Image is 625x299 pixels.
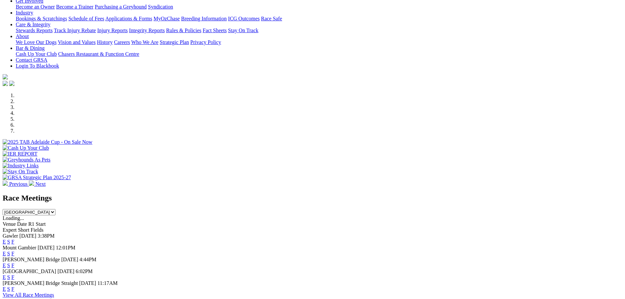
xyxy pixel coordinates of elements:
span: Expert [3,227,17,233]
img: Greyhounds As Pets [3,157,51,163]
a: Who We Are [131,39,158,45]
img: Stay On Track [3,169,38,175]
span: Gawler [3,233,18,239]
span: Fields [31,227,43,233]
a: E [3,286,6,292]
a: View All Race Meetings [3,292,54,298]
span: 12:01PM [56,245,75,250]
span: [DATE] [57,268,74,274]
img: Industry Links [3,163,39,169]
a: We Love Our Dogs [16,39,56,45]
a: F [11,286,14,292]
span: [DATE] [38,245,55,250]
a: Care & Integrity [16,22,51,27]
a: Purchasing a Greyhound [95,4,147,10]
img: Cash Up Your Club [3,145,49,151]
a: S [7,286,10,292]
a: Syndication [148,4,173,10]
span: 6:02PM [76,268,93,274]
a: Careers [114,39,130,45]
a: F [11,239,14,245]
a: Injury Reports [97,28,128,33]
span: [DATE] [79,280,96,286]
a: Schedule of Fees [68,16,104,21]
img: chevron-left-pager-white.svg [3,181,8,186]
a: Become an Owner [16,4,55,10]
a: Cash Up Your Club [16,51,57,57]
img: logo-grsa-white.png [3,74,8,79]
div: About [16,39,622,45]
a: Stewards Reports [16,28,52,33]
a: S [7,274,10,280]
a: Rules & Policies [166,28,201,33]
a: Bookings & Scratchings [16,16,67,21]
div: Industry [16,16,622,22]
a: Track Injury Rebate [54,28,96,33]
span: 4:44PM [79,257,96,262]
a: F [11,274,14,280]
span: Date [17,221,27,227]
a: Contact GRSA [16,57,47,63]
a: Applications & Forms [105,16,152,21]
span: 3:38PM [38,233,55,239]
span: R1 Start [28,221,46,227]
span: [DATE] [19,233,36,239]
a: Race Safe [261,16,282,21]
span: Short [18,227,30,233]
span: Loading... [3,215,24,221]
a: About [16,33,29,39]
img: GRSA Strategic Plan 2025-27 [3,175,71,181]
a: E [3,251,6,256]
a: Vision and Values [58,39,95,45]
a: Bar & Dining [16,45,45,51]
a: Fact Sheets [203,28,227,33]
span: [PERSON_NAME] Bridge [3,257,60,262]
span: [PERSON_NAME] Bridge Straight [3,280,78,286]
a: Chasers Restaurant & Function Centre [58,51,139,57]
span: Next [35,181,46,187]
a: E [3,263,6,268]
a: E [3,239,6,245]
a: E [3,274,6,280]
h2: Race Meetings [3,194,622,203]
img: chevron-right-pager-white.svg [29,181,34,186]
img: IER REPORT [3,151,37,157]
span: Mount Gambier [3,245,36,250]
a: S [7,239,10,245]
a: Stay On Track [228,28,258,33]
a: MyOzChase [154,16,180,21]
a: F [11,251,14,256]
span: Venue [3,221,16,227]
img: 2025 TAB Adelaide Cup - On Sale Now [3,139,93,145]
a: ICG Outcomes [228,16,260,21]
a: Privacy Policy [190,39,221,45]
a: S [7,251,10,256]
a: Integrity Reports [129,28,165,33]
div: Get Involved [16,4,622,10]
img: twitter.svg [9,81,14,86]
span: Previous [9,181,28,187]
div: Care & Integrity [16,28,622,33]
span: [GEOGRAPHIC_DATA] [3,268,56,274]
a: S [7,263,10,268]
a: Industry [16,10,33,15]
a: Breeding Information [181,16,227,21]
span: [DATE] [61,257,78,262]
img: facebook.svg [3,81,8,86]
a: Login To Blackbook [16,63,59,69]
a: Strategic Plan [160,39,189,45]
a: F [11,263,14,268]
span: 11:17AM [97,280,118,286]
a: Previous [3,181,29,187]
a: Become a Trainer [56,4,94,10]
div: Bar & Dining [16,51,622,57]
a: Next [29,181,46,187]
a: History [97,39,113,45]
